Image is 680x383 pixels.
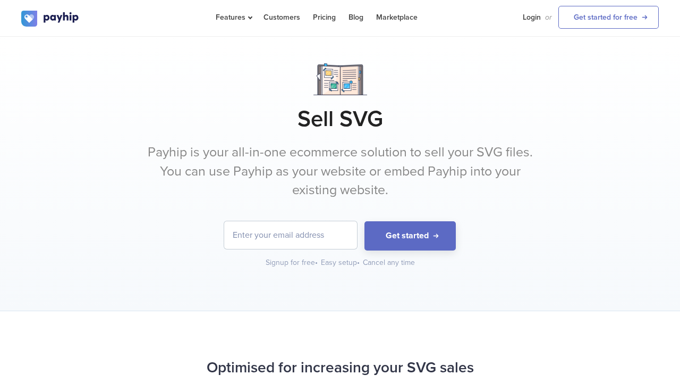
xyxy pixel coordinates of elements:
[21,354,659,382] h2: Optimised for increasing your SVG sales
[21,11,80,27] img: logo.svg
[315,258,318,267] span: •
[216,13,251,22] span: Features
[363,257,415,268] div: Cancel any time
[364,221,456,251] button: Get started
[21,106,659,132] h1: Sell SVG
[357,258,360,267] span: •
[266,257,319,268] div: Signup for free
[321,257,361,268] div: Easy setup
[313,63,367,95] img: Notebook.png
[224,221,357,249] input: Enter your email address
[558,6,659,29] a: Get started for free
[141,143,539,200] p: Payhip is your all-in-one ecommerce solution to sell your SVG files. You can use Payhip as your w...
